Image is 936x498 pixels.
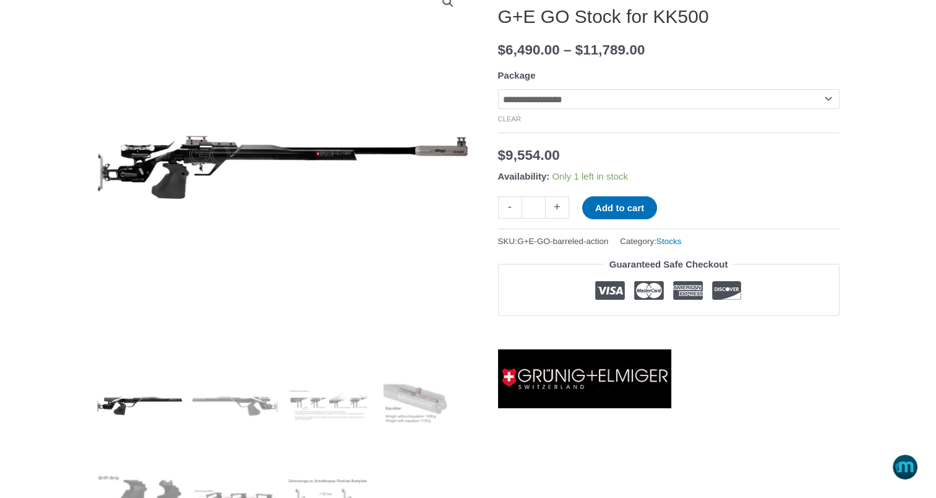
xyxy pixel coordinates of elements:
legend: Guaranteed Safe Checkout [604,256,733,273]
span: G+E-GO-barreled-action [517,237,608,246]
button: Add to cart [582,196,657,219]
a: Clear options [498,115,522,123]
a: - [498,196,522,218]
label: Package [498,70,536,81]
bdi: 11,789.00 [575,42,645,58]
img: G+E GO Stock for KK500 - Image 3 [287,362,373,448]
span: Category: [620,234,681,249]
span: $ [498,42,506,58]
span: SKU: [498,234,609,249]
img: G+E GO Stock for KK500 [97,362,183,448]
bdi: 9,554.00 [498,147,560,163]
span: $ [575,42,583,58]
span: Availability: [498,171,550,181]
a: Grünig and Elmiger [498,349,671,408]
a: Stocks [656,237,682,246]
bdi: 6,490.00 [498,42,560,58]
h1: G+E GO Stock for KK500 [498,6,839,28]
iframe: Customer reviews powered by Trustpilot [498,325,839,340]
img: G+E GO Stock for KK500 - Image 2 [192,362,278,448]
img: G+E GO Stock for KK500 - Image 4 [382,362,468,448]
input: Product quantity [522,196,546,218]
a: + [546,196,569,218]
span: $ [498,147,506,163]
span: Only 1 left in stock [552,171,628,181]
span: – [564,42,572,58]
